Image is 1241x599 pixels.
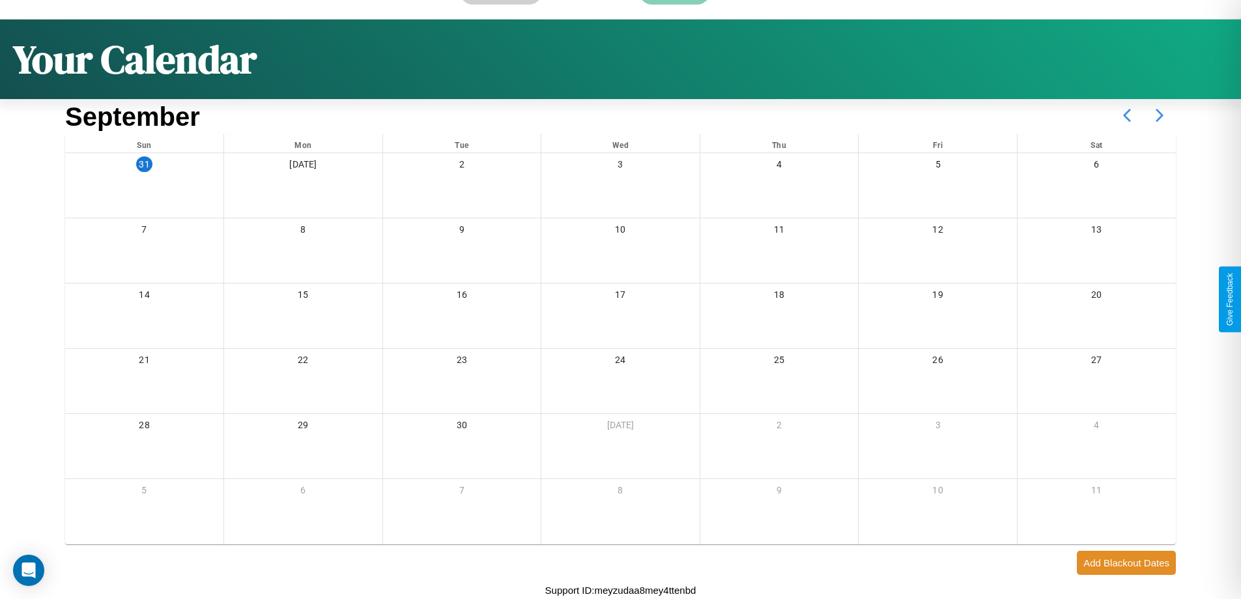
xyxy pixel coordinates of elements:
div: 22 [224,349,382,375]
div: 3 [859,414,1017,441]
div: 9 [700,479,859,506]
div: 10 [859,479,1017,506]
div: 5 [859,153,1017,180]
div: [DATE] [224,153,382,180]
div: 19 [859,284,1017,310]
div: 2 [700,414,859,441]
div: 26 [859,349,1017,375]
div: 11 [1018,479,1176,506]
div: 3 [541,153,700,180]
div: 2 [383,153,541,180]
div: 15 [224,284,382,310]
div: Tue [383,134,541,153]
div: Mon [224,134,382,153]
div: 18 [700,284,859,310]
div: 6 [1018,153,1176,180]
div: 28 [65,414,223,441]
div: 11 [700,218,859,245]
div: 25 [700,349,859,375]
div: 4 [700,153,859,180]
button: Add Blackout Dates [1077,551,1176,575]
div: 12 [859,218,1017,245]
div: [DATE] [541,414,700,441]
div: 21 [65,349,223,375]
h1: Your Calendar [13,33,257,86]
div: Thu [700,134,859,153]
div: 4 [1018,414,1176,441]
div: 5 [65,479,223,506]
div: 8 [224,218,382,245]
div: Wed [541,134,700,153]
div: 9 [383,218,541,245]
div: 31 [136,156,152,172]
div: 20 [1018,284,1176,310]
div: Sun [65,134,223,153]
div: Sat [1018,134,1176,153]
div: 24 [541,349,700,375]
div: 16 [383,284,541,310]
div: 23 [383,349,541,375]
p: Support ID: meyzudaa8mey4ttenbd [545,581,696,599]
div: 17 [541,284,700,310]
div: 10 [541,218,700,245]
div: 13 [1018,218,1176,245]
div: Give Feedback [1225,273,1234,326]
div: 29 [224,414,382,441]
div: Open Intercom Messenger [13,555,44,586]
h2: September [65,102,200,132]
div: 6 [224,479,382,506]
div: 7 [383,479,541,506]
div: 14 [65,284,223,310]
div: 8 [541,479,700,506]
div: Fri [859,134,1017,153]
div: 30 [383,414,541,441]
div: 27 [1018,349,1176,375]
div: 7 [65,218,223,245]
